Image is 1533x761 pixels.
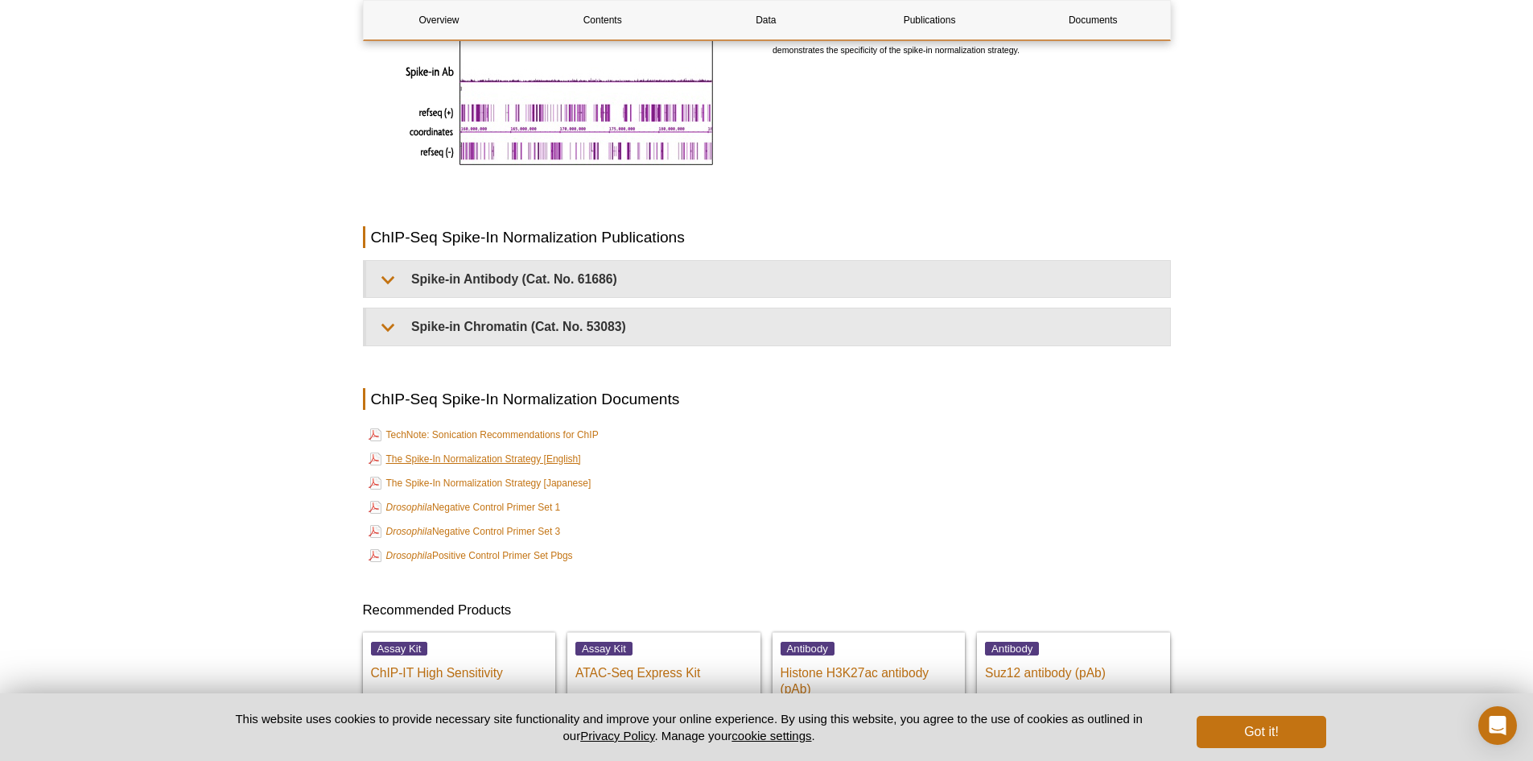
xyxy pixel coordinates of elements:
button: Got it! [1197,716,1325,748]
i: Drosophila [386,550,432,561]
span: The Spike-in Antibody shows minimal [MEDICAL_DATA] with mammalian samples. When the Spike-in Anti... [773,13,1156,55]
a: DrosophilaNegative Control Primer Set 1 [369,498,561,517]
a: The Spike-In Normalization Strategy [Japanese] [369,474,591,493]
a: Publications [854,1,1005,39]
i: Drosophila [386,502,432,513]
span: Assay Kit [575,642,633,656]
div: Open Intercom Messenger [1478,706,1517,745]
p: This website uses cookies to provide necessary site functionality and improve your online experie... [208,710,1171,744]
span: Antibody [781,642,834,656]
a: Antibody Histone H3K27ac antibody (pAb) [773,632,966,713]
a: The Spike-In Normalization Strategy [English] [369,449,581,469]
a: Contents [527,1,678,39]
i: Drosophila [386,526,432,537]
a: DrosophilaPositive Control Primer Set Pbgs [369,546,573,565]
p: ChIP-IT High Sensitivity [371,657,548,681]
a: Assay Kit ATAC-Seq Express Kit [567,632,760,713]
a: DrosophilaNegative Control Primer Set 3 [369,522,561,541]
a: Data [690,1,842,39]
span: Antibody [985,642,1039,656]
a: Antibody Suz12 antibody (pAb) [977,632,1170,713]
p: Suz12 antibody (pAb) [985,657,1162,681]
h2: ChIP-Seq Spike-In Normalization Documents [363,388,1171,410]
p: Histone H3K27ac antibody (pAb) [781,657,958,697]
button: cookie settings [731,729,811,742]
h2: ChIP-Seq Spike-In Normalization Publications [363,226,1171,248]
a: Overview [364,1,515,39]
a: Documents [1017,1,1168,39]
summary: Spike-in Antibody (Cat. No. 61686) [366,261,1170,297]
a: TechNote: Sonication Recommendations for ChIP [369,425,599,445]
a: Assay Kit ChIP-IT High Sensitivity [363,632,556,713]
summary: Spike-in Chromatin (Cat. No. 53083) [366,308,1170,345]
p: ATAC-Seq Express Kit [575,657,752,681]
a: Privacy Policy [580,729,654,742]
h3: Recommended Products [363,601,1171,620]
span: Assay Kit [371,642,428,656]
